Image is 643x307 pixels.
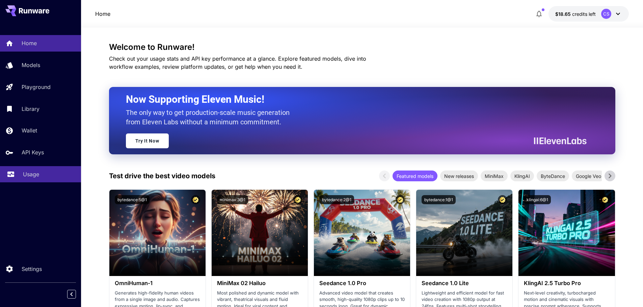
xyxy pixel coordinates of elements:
[510,171,534,181] div: KlingAI
[293,195,302,204] button: Certified Model – Vetted for best performance and includes a commercial license.
[537,173,569,180] span: ByteDance
[72,288,81,300] div: Collapse sidebar
[524,280,609,286] h3: KlingAI 2.5 Turbo Pro
[109,55,366,70] span: Check out your usage stats and API key performance at a glance. Explore featured models, dive int...
[518,190,615,276] img: alt
[416,190,512,276] img: alt
[440,173,478,180] span: New releases
[115,280,200,286] h3: OmniHuman‑1
[217,195,248,204] button: minimax:3@1
[422,195,456,204] button: bytedance:1@1
[524,195,551,204] button: klingai:6@1
[126,133,169,148] a: Try It Now
[126,108,295,127] p: The only way to get production-scale music generation from Eleven Labs without a minimum commitment.
[393,171,437,181] div: Featured models
[498,195,507,204] button: Certified Model – Vetted for best performance and includes a commercial license.
[212,190,308,276] img: alt
[109,42,615,52] h3: Welcome to Runware!
[555,11,572,17] span: $18.65
[537,171,569,181] div: ByteDance
[555,10,596,18] div: $18.6498
[22,126,37,134] p: Wallet
[572,171,605,181] div: Google Veo
[67,290,76,299] button: Collapse sidebar
[481,173,508,180] span: MiniMax
[126,93,582,106] h2: Now Supporting Eleven Music!
[510,173,534,180] span: KlingAI
[22,61,40,69] p: Models
[548,6,629,22] button: $18.6498CS
[396,195,405,204] button: Certified Model – Vetted for best performance and includes a commercial license.
[319,280,405,286] h3: Seedance 1.0 Pro
[22,39,37,47] p: Home
[191,195,200,204] button: Certified Model – Vetted for best performance and includes a commercial license.
[601,9,611,19] div: CS
[115,195,150,204] button: bytedance:5@1
[217,280,302,286] h3: MiniMax 02 Hailuo
[22,83,51,91] p: Playground
[109,190,206,276] img: alt
[22,148,44,156] p: API Keys
[319,195,354,204] button: bytedance:2@1
[22,265,42,273] p: Settings
[95,10,110,18] nav: breadcrumb
[393,173,437,180] span: Featured models
[572,173,605,180] span: Google Veo
[422,280,507,286] h3: Seedance 1.0 Lite
[23,170,39,178] p: Usage
[22,105,39,113] p: Library
[572,11,596,17] span: credits left
[95,10,110,18] a: Home
[600,195,610,204] button: Certified Model – Vetted for best performance and includes a commercial license.
[314,190,410,276] img: alt
[440,171,478,181] div: New releases
[481,171,508,181] div: MiniMax
[109,171,215,181] p: Test drive the best video models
